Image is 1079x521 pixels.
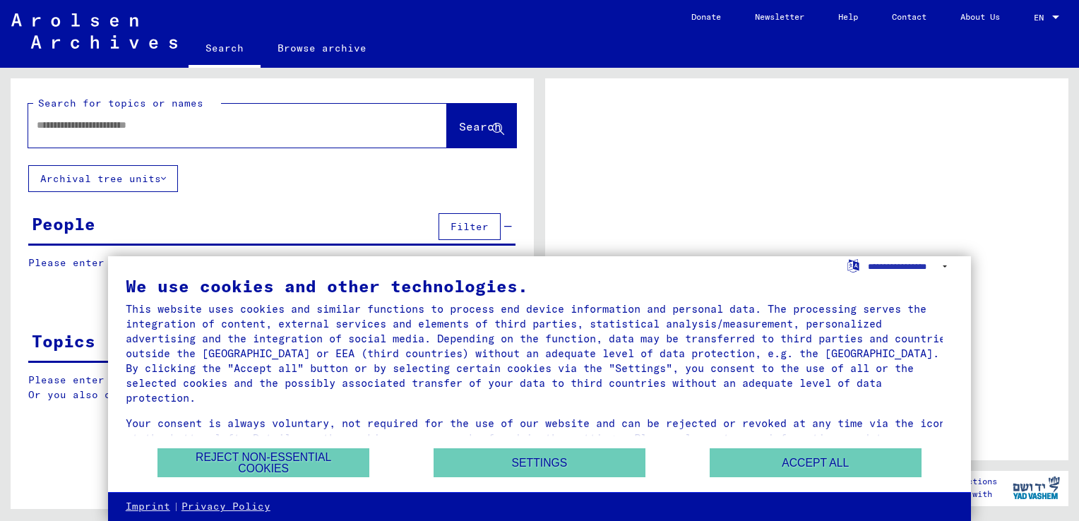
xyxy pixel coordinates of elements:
[434,448,645,477] button: Settings
[32,328,95,354] div: Topics
[181,500,270,514] a: Privacy Policy
[38,97,203,109] mat-label: Search for topics or names
[439,213,501,240] button: Filter
[261,31,383,65] a: Browse archive
[126,500,170,514] a: Imprint
[157,448,369,477] button: Reject non-essential cookies
[1034,13,1049,23] span: EN
[459,119,501,133] span: Search
[32,211,95,236] div: People
[28,373,516,402] p: Please enter a search term or set filters to get results. Or you also can browse the manually.
[447,104,516,148] button: Search
[126,301,953,405] div: This website uses cookies and similar functions to process end device information and personal da...
[126,277,953,294] div: We use cookies and other technologies.
[710,448,922,477] button: Accept all
[28,165,178,192] button: Archival tree units
[1010,470,1063,505] img: yv_logo.png
[451,220,489,233] span: Filter
[189,31,261,68] a: Search
[126,416,953,460] div: Your consent is always voluntary, not required for the use of our website and can be rejected or ...
[11,13,177,49] img: Arolsen_neg.svg
[28,256,515,270] p: Please enter a search term or set filters to get results.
